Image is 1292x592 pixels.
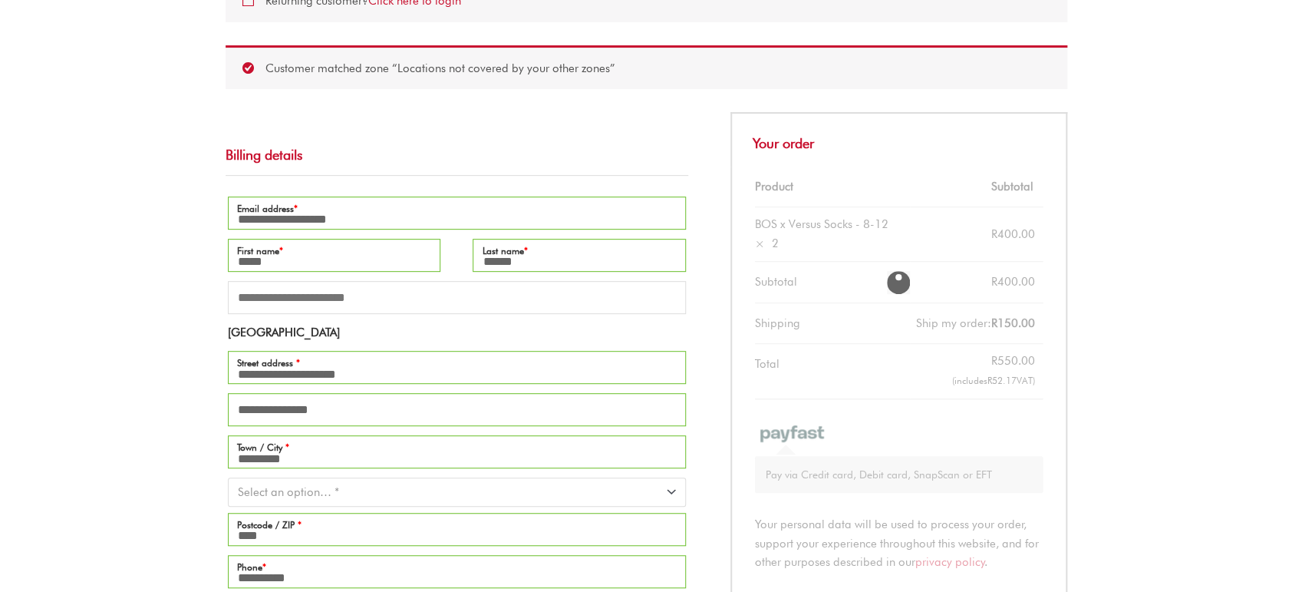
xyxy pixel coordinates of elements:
h3: Your order [730,112,1067,166]
h3: Billing details [226,131,688,175]
span: Province [228,478,686,506]
span: Select an option… * [238,485,339,499]
strong: [GEOGRAPHIC_DATA] [228,326,340,339]
div: Customer matched zone “Locations not covered by your other zones” [226,45,1067,90]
